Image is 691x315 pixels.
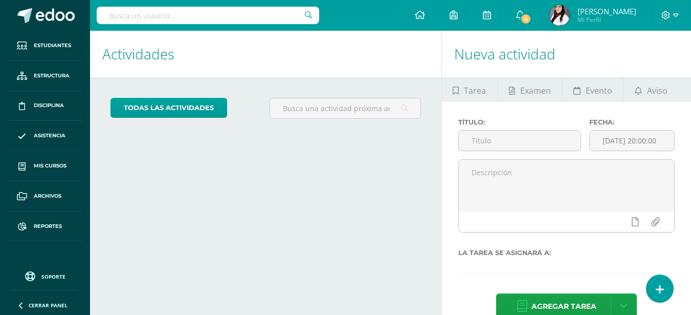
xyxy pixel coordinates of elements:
a: Mis cursos [8,151,82,181]
span: Reportes [34,222,62,230]
a: Disciplina [8,91,82,121]
input: Busca una actividad próxima aquí... [270,98,420,118]
label: La tarea se asignará a: [458,249,675,257]
a: Soporte [12,269,78,283]
img: afafde42d4535aece34540a006e1cd36.png [549,5,570,26]
span: Estructura [34,72,70,80]
input: Fecha de entrega [590,131,674,151]
a: Reportes [8,212,82,242]
a: Asistencia [8,121,82,151]
input: Título [459,131,581,151]
span: Cerrar panel [29,302,68,309]
input: Busca un usuario... [97,7,319,24]
a: Estudiantes [8,31,82,61]
a: Tarea [442,77,497,102]
span: Disciplina [34,101,64,110]
a: Estructura [8,61,82,91]
a: Evento [562,77,623,102]
h1: Nueva actividad [454,31,679,77]
span: Examen [520,78,551,103]
span: Estudiantes [34,41,71,50]
span: 4 [520,13,531,25]
h1: Actividades [102,31,429,77]
span: [PERSON_NAME] [577,6,636,16]
a: Aviso [623,77,678,102]
span: Evento [586,78,612,103]
a: Examen [498,77,562,102]
span: Aviso [647,78,667,103]
span: Soporte [41,273,65,280]
span: Tarea [464,78,486,103]
label: Fecha: [589,118,675,126]
span: Archivos [34,192,61,200]
span: Mi Perfil [577,15,636,24]
span: Mis cursos [34,162,66,170]
label: Título: [458,118,581,126]
a: todas las Actividades [110,98,227,118]
a: Archivos [8,181,82,212]
span: Asistencia [34,132,65,140]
